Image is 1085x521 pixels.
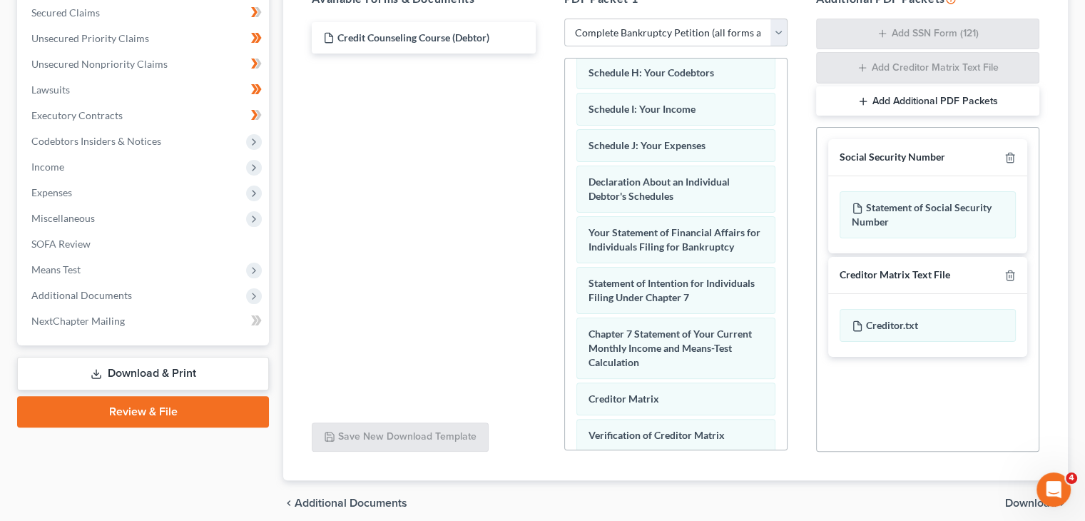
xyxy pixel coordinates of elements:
[589,393,659,405] span: Creditor Matrix
[840,151,945,164] div: Social Security Number
[20,26,269,51] a: Unsecured Priority Claims
[31,6,100,19] span: Secured Claims
[31,315,125,327] span: NextChapter Mailing
[283,497,407,509] a: chevron_left Additional Documents
[816,86,1039,116] button: Add Additional PDF Packets
[20,231,269,257] a: SOFA Review
[589,103,696,115] span: Schedule I: Your Income
[31,109,123,121] span: Executory Contracts
[295,497,407,509] span: Additional Documents
[816,52,1039,84] button: Add Creditor Matrix Text File
[31,32,149,44] span: Unsecured Priority Claims
[1005,497,1068,509] button: Download chevron_right
[312,423,489,452] button: Save New Download Template
[816,19,1039,50] button: Add SSN Form (121)
[20,51,269,77] a: Unsecured Nonpriority Claims
[840,309,1016,342] div: Creditor.txt
[20,103,269,128] a: Executory Contracts
[589,429,725,441] span: Verification of Creditor Matrix
[31,135,161,147] span: Codebtors Insiders & Notices
[1066,472,1077,484] span: 4
[17,357,269,390] a: Download & Print
[31,84,70,96] span: Lawsuits
[1036,472,1071,507] iframe: Intercom live chat
[283,497,295,509] i: chevron_left
[1005,497,1056,509] span: Download
[20,308,269,334] a: NextChapter Mailing
[31,289,132,301] span: Additional Documents
[31,161,64,173] span: Income
[31,186,72,198] span: Expenses
[31,212,95,224] span: Miscellaneous
[589,66,714,79] span: Schedule H: Your Codebtors
[31,263,81,275] span: Means Test
[840,268,950,282] div: Creditor Matrix Text File
[31,58,168,70] span: Unsecured Nonpriority Claims
[589,277,755,303] span: Statement of Intention for Individuals Filing Under Chapter 7
[589,139,705,151] span: Schedule J: Your Expenses
[589,176,730,202] span: Declaration About an Individual Debtor's Schedules
[589,226,760,253] span: Your Statement of Financial Affairs for Individuals Filing for Bankruptcy
[840,191,1016,238] div: Statement of Social Security Number
[589,328,752,368] span: Chapter 7 Statement of Your Current Monthly Income and Means-Test Calculation
[20,77,269,103] a: Lawsuits
[31,238,91,250] span: SOFA Review
[17,396,269,428] a: Review & File
[337,31,489,44] span: Credit Counseling Course (Debtor)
